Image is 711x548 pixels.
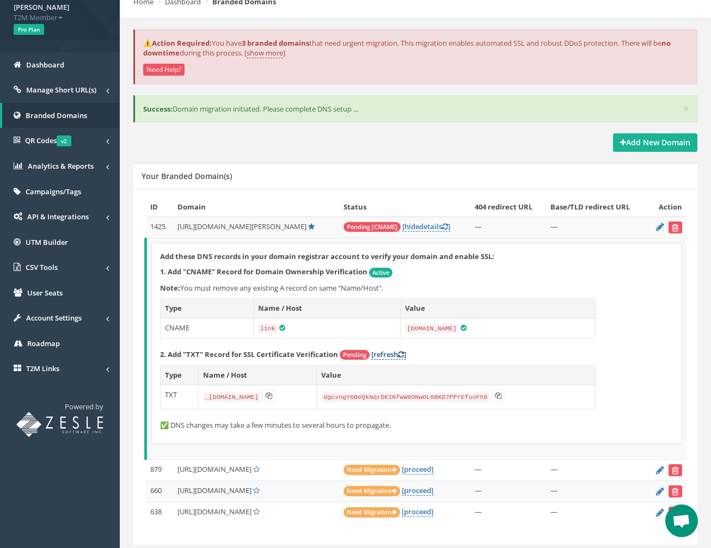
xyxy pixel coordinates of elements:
[143,38,671,58] strong: no downtime
[340,350,370,360] span: Pending
[344,486,400,496] span: Need Migration
[344,465,400,475] span: Need Migration
[26,60,64,70] span: Dashboard
[142,172,232,180] h5: Your Branded Domain(s)
[470,217,546,238] td: —
[470,460,546,481] td: —
[316,366,595,385] th: Value
[160,283,673,293] p: You must remove any existing A record on same "Name/Host".
[253,485,260,495] a: Set Default
[57,136,71,146] span: v2
[321,392,490,402] code: dgcxngY6BeQkNqrDKINfwW8ONwOL6BKD7PPrEfuoFh8
[253,464,260,474] a: Set Default
[160,251,494,261] strong: Add these DNS records in your domain registrar account to verify your domain and enable SSL:
[146,460,173,481] td: 879
[546,481,647,502] td: —
[160,267,367,276] strong: 1. Add "CNAME" Record for Domain Ownership Verification
[177,464,252,474] span: [URL][DOMAIN_NAME]
[143,38,689,58] p: You have that need urgent migration. This migration enables automated SSL and robust DDoS protect...
[253,507,260,516] a: Set Default
[402,507,433,517] a: [proceed]
[14,24,44,35] span: Pro Plan
[647,198,687,217] th: Action
[247,48,283,58] a: show more
[203,392,261,402] code: _[DOMAIN_NAME]
[546,460,647,481] td: —
[26,187,81,196] span: Campaigns/Tags
[546,502,647,524] td: —
[613,133,697,152] a: Add New Domain
[146,198,173,217] th: ID
[26,313,82,323] span: Account Settings
[177,485,252,495] span: [URL][DOMAIN_NAME]
[402,464,433,475] a: [proceed]
[27,288,63,298] span: User Seats
[14,13,106,23] span: T2M Member
[308,221,315,231] a: Default
[258,324,278,334] code: link
[198,366,316,385] th: Name / Host
[177,221,307,231] span: [URL][DOMAIN_NAME][PERSON_NAME]
[133,95,697,123] div: Domain migration initiated. Please complete DNS setup ...
[369,268,393,278] span: Active
[620,137,690,147] strong: Add New Domain
[371,349,406,360] a: [refresh]
[146,217,173,238] td: 1425
[177,507,252,516] span: [URL][DOMAIN_NAME]
[65,402,103,411] span: Powered by
[402,485,433,496] a: [proceed]
[14,2,69,12] strong: [PERSON_NAME]
[402,221,450,232] a: [hidedetails]
[27,338,60,348] span: Roadmap
[339,198,471,217] th: Status
[344,507,400,518] span: Need Migration
[405,324,459,334] code: [DOMAIN_NAME]
[146,502,173,524] td: 638
[26,262,58,272] span: CSV Tools
[665,504,698,537] a: Open chat
[253,299,400,318] th: Name / Host
[161,385,199,409] td: TXT
[160,283,180,293] b: Note:
[683,103,689,114] button: ×
[470,502,546,524] td: —
[161,366,199,385] th: Type
[161,318,254,338] td: CNAME
[173,198,339,217] th: Domain
[28,161,94,171] span: Analytics & Reports
[160,420,673,430] p: ✅ DNS changes may take a few minutes to several hours to propagate.
[344,222,401,232] span: Pending [CNAME]
[161,299,254,318] th: Type
[546,198,647,217] th: Base/TLD redirect URL
[26,110,87,120] span: Branded Domains
[26,85,96,95] span: Manage Short URL(s)
[470,481,546,502] td: —
[470,198,546,217] th: 404 redirect URL
[143,104,173,114] b: Success:
[546,217,647,238] td: —
[16,412,103,437] img: T2M URL Shortener powered by Zesle Software Inc.
[404,221,419,231] span: hide
[26,364,59,373] span: T2M Links
[146,481,173,502] td: 660
[26,237,68,247] span: UTM Builder
[160,349,338,359] strong: 2. Add "TXT" Record for SSL Certificate Verification
[143,64,185,76] button: Need Help?
[143,38,212,48] strong: ⚠️Action Required:
[25,136,71,145] span: QR Codes
[242,38,309,48] strong: 3 branded domains
[400,299,595,318] th: Value
[27,212,89,221] span: API & Integrations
